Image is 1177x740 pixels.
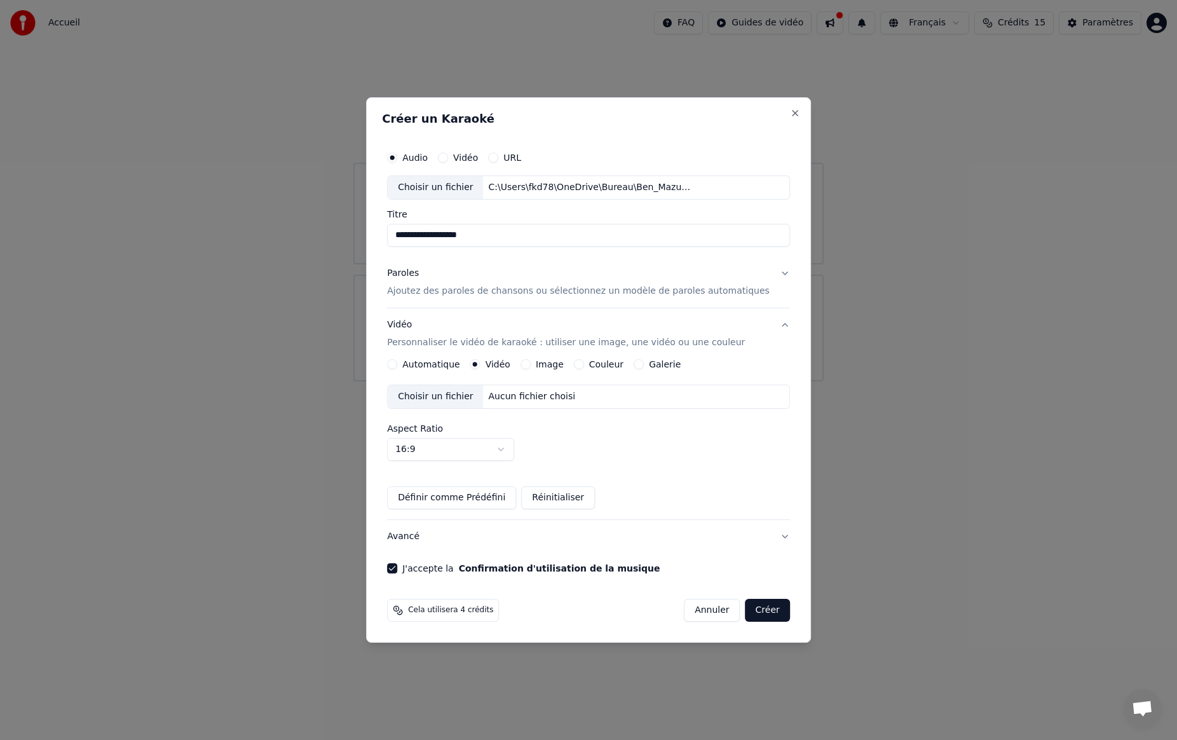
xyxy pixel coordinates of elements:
[387,520,790,553] button: Avancé
[387,336,745,349] p: Personnaliser le vidéo de karaoké : utiliser une image, une vidéo ou une couleur
[402,153,428,162] label: Audio
[402,564,660,573] label: J'accepte la
[745,599,790,622] button: Créer
[408,605,493,615] span: Cela utilisera 4 crédits
[589,360,623,369] label: Couleur
[387,308,790,359] button: VidéoPersonnaliser le vidéo de karaoké : utiliser une image, une vidéo ou une couleur
[382,113,795,125] h2: Créer un Karaoké
[503,153,521,162] label: URL
[387,267,419,280] div: Paroles
[486,360,510,369] label: Vidéo
[387,210,790,219] label: Titre
[387,359,790,519] div: VidéoPersonnaliser le vidéo de karaoké : utiliser une image, une vidéo ou une couleur
[649,360,681,369] label: Galerie
[387,285,770,298] p: Ajoutez des paroles de chansons ou sélectionnez un modèle de paroles automatiques
[388,176,483,199] div: Choisir un fichier
[453,153,478,162] label: Vidéo
[536,360,564,369] label: Image
[387,486,516,509] button: Définir comme Prédéfini
[521,486,595,509] button: Réinitialiser
[387,319,745,349] div: Vidéo
[459,564,660,573] button: J'accepte la
[684,599,740,622] button: Annuler
[484,181,700,194] div: C:\Users\fkd78\OneDrive\Bureau\Ben_Mazue_Concert_2025\1_Medias\05-La mer est calme.WAV
[387,424,790,433] label: Aspect Ratio
[388,385,483,408] div: Choisir un fichier
[402,360,459,369] label: Automatique
[484,390,581,403] div: Aucun fichier choisi
[387,257,790,308] button: ParolesAjoutez des paroles de chansons ou sélectionnez un modèle de paroles automatiques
